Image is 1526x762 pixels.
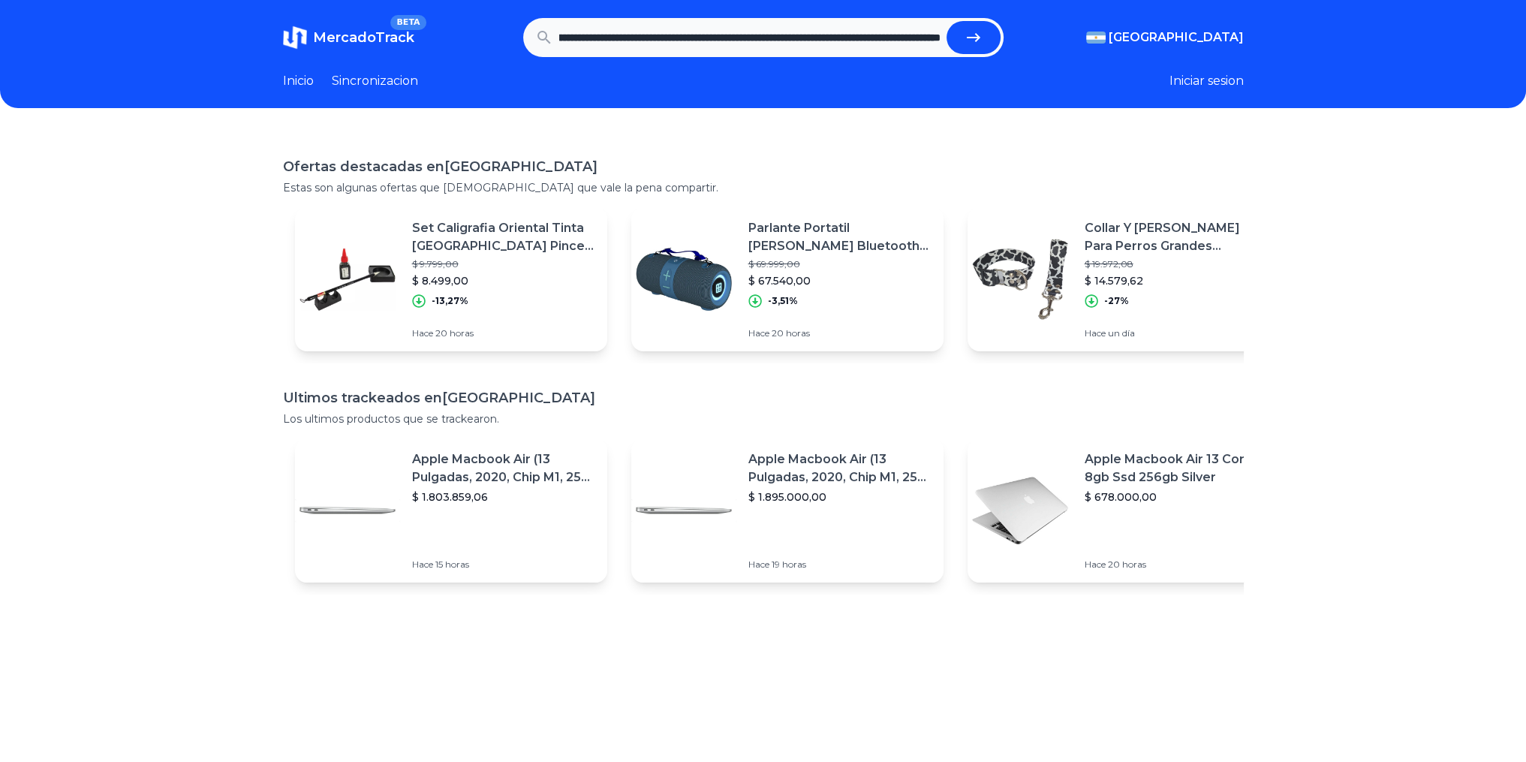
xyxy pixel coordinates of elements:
[1086,29,1244,47] button: [GEOGRAPHIC_DATA]
[631,458,736,563] img: Featured image
[283,156,1244,177] h1: Ofertas destacadas en [GEOGRAPHIC_DATA]
[1085,219,1268,255] p: Collar Y [PERSON_NAME] Para Perros Grandes Reforzado
[412,258,595,270] p: $ 9.799,00
[412,219,595,255] p: Set Caligrafia Oriental Tinta [GEOGRAPHIC_DATA] Pincel Tintero
[968,458,1073,563] img: Featured image
[295,438,607,583] a: Featured imageApple Macbook Air (13 Pulgadas, 2020, Chip M1, 256 Gb De Ssd, 8 Gb De Ram) - Plata$...
[968,438,1280,583] a: Featured imageApple Macbook Air 13 Core I5 8gb Ssd 256gb Silver$ 678.000,00Hace 20 horas
[1109,29,1244,47] span: [GEOGRAPHIC_DATA]
[1085,327,1268,339] p: Hace un día
[1085,450,1268,486] p: Apple Macbook Air 13 Core I5 8gb Ssd 256gb Silver
[412,559,595,571] p: Hace 15 horas
[1085,273,1268,288] p: $ 14.579,62
[283,26,414,50] a: MercadoTrackBETA
[313,29,414,46] span: MercadoTrack
[283,72,314,90] a: Inicio
[768,295,798,307] p: -3,51%
[748,559,932,571] p: Hace 19 horas
[968,207,1280,351] a: Featured imageCollar Y [PERSON_NAME] Para Perros Grandes Reforzado$ 19.972,08$ 14.579,62-27%Hace ...
[748,327,932,339] p: Hace 20 horas
[748,489,932,504] p: $ 1.895.000,00
[432,295,468,307] p: -13,27%
[1169,72,1244,90] button: Iniciar sesion
[1104,295,1129,307] p: -27%
[631,438,944,583] a: Featured imageApple Macbook Air (13 Pulgadas, 2020, Chip M1, 256 Gb De Ssd, 8 Gb De Ram) - Plata$...
[1085,258,1268,270] p: $ 19.972,08
[1086,32,1106,44] img: Argentina
[283,387,1244,408] h1: Ultimos trackeados en [GEOGRAPHIC_DATA]
[412,273,595,288] p: $ 8.499,00
[748,273,932,288] p: $ 67.540,00
[1085,489,1268,504] p: $ 678.000,00
[412,327,595,339] p: Hace 20 horas
[390,15,426,30] span: BETA
[295,458,400,563] img: Featured image
[631,227,736,332] img: Featured image
[283,180,1244,195] p: Estas son algunas ofertas que [DEMOGRAPHIC_DATA] que vale la pena compartir.
[968,227,1073,332] img: Featured image
[283,26,307,50] img: MercadoTrack
[295,207,607,351] a: Featured imageSet Caligrafia Oriental Tinta [GEOGRAPHIC_DATA] Pincel Tintero$ 9.799,00$ 8.499,00-...
[412,450,595,486] p: Apple Macbook Air (13 Pulgadas, 2020, Chip M1, 256 Gb De Ssd, 8 Gb De Ram) - Plata
[748,450,932,486] p: Apple Macbook Air (13 Pulgadas, 2020, Chip M1, 256 Gb De Ssd, 8 Gb De Ram) - Plata
[295,227,400,332] img: Featured image
[412,489,595,504] p: $ 1.803.859,06
[631,207,944,351] a: Featured imageParlante Portatil [PERSON_NAME] Bluetooth 20w Subwoofer 2x3 12h$ 69.999,00$ 67.540,...
[748,219,932,255] p: Parlante Portatil [PERSON_NAME] Bluetooth 20w Subwoofer 2x3 12h
[332,72,418,90] a: Sincronizacion
[748,258,932,270] p: $ 69.999,00
[283,411,1244,426] p: Los ultimos productos que se trackearon.
[1085,559,1268,571] p: Hace 20 horas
